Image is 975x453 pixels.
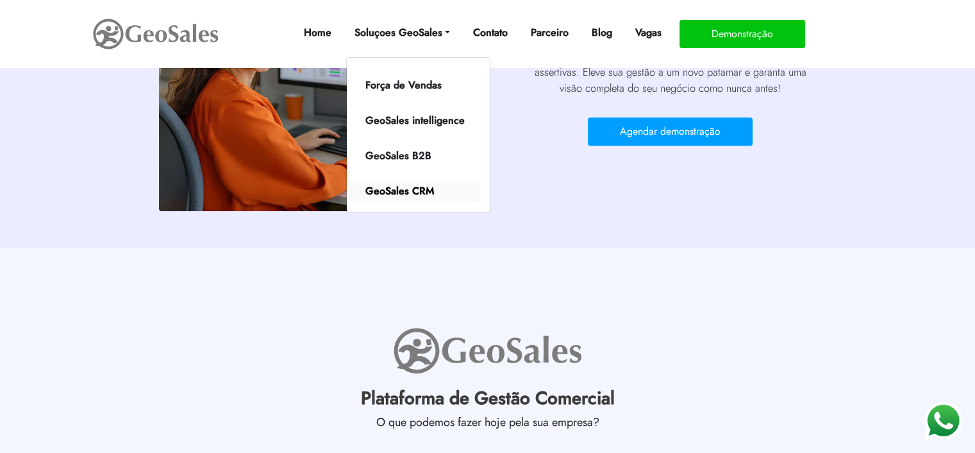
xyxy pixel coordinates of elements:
a: Vagas [630,20,667,46]
a: GeoSales CRM [349,181,479,201]
a: GeoSales B2B [349,146,479,166]
a: GeoSales intelligence [349,110,479,131]
button: Agendar demonstração [588,117,753,146]
a: Home [298,20,336,46]
button: Demonstração [679,20,805,48]
img: GeoSales [392,325,584,377]
a: Força de Vendas [349,75,479,96]
h3: O que podemos fazer hoje pela sua empresa? [132,416,844,436]
img: GeoSales [92,16,220,52]
a: Soluçoes GeoSales [349,20,454,46]
h2: Plataforma de Gestão Comercial [132,388,844,416]
a: Parceiro [526,20,574,46]
a: Contato [468,20,513,46]
a: Agendar demonstração [588,128,753,139]
a: Blog [587,20,617,46]
img: WhatsApp [924,402,962,440]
